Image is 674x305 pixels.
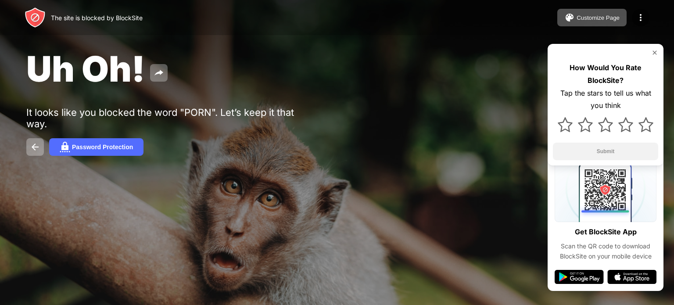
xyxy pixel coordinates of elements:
[651,49,658,56] img: rate-us-close.svg
[578,117,593,132] img: star.svg
[25,7,46,28] img: header-logo.svg
[154,68,164,78] img: share.svg
[555,270,604,284] img: google-play.svg
[618,117,633,132] img: star.svg
[553,143,658,160] button: Submit
[564,12,575,23] img: pallet.svg
[26,107,298,129] div: It looks like you blocked the word "PORN". Let’s keep it that way.
[553,87,658,112] div: Tap the stars to tell us what you think
[557,9,627,26] button: Customize Page
[598,117,613,132] img: star.svg
[553,61,658,87] div: How Would You Rate BlockSite?
[607,270,656,284] img: app-store.svg
[30,142,40,152] img: back.svg
[635,12,646,23] img: menu-icon.svg
[72,144,133,151] div: Password Protection
[638,117,653,132] img: star.svg
[60,142,70,152] img: password.svg
[51,14,143,22] div: The site is blocked by BlockSite
[577,14,620,21] div: Customize Page
[49,138,143,156] button: Password Protection
[575,226,637,238] div: Get BlockSite App
[26,47,145,90] span: Uh Oh!
[555,241,656,261] div: Scan the QR code to download BlockSite on your mobile device
[558,117,573,132] img: star.svg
